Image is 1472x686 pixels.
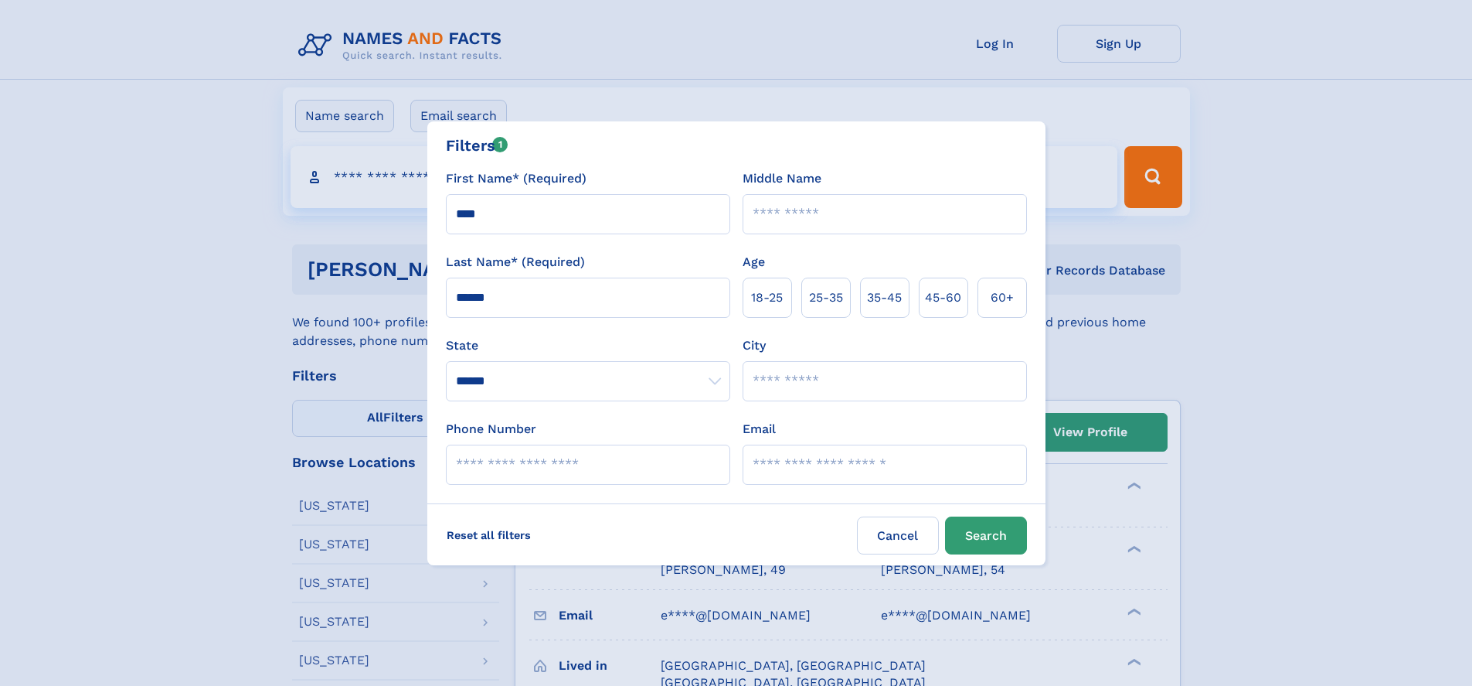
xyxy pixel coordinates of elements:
[867,288,902,307] span: 35‑45
[446,134,508,157] div: Filters
[925,288,961,307] span: 45‑60
[945,517,1027,555] button: Search
[809,288,843,307] span: 25‑35
[743,253,765,271] label: Age
[743,420,776,439] label: Email
[446,420,536,439] label: Phone Number
[743,169,821,188] label: Middle Name
[751,288,783,307] span: 18‑25
[446,253,585,271] label: Last Name* (Required)
[437,517,541,554] label: Reset all filters
[991,288,1014,307] span: 60+
[857,517,939,555] label: Cancel
[446,169,586,188] label: First Name* (Required)
[446,336,730,355] label: State
[743,336,766,355] label: City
